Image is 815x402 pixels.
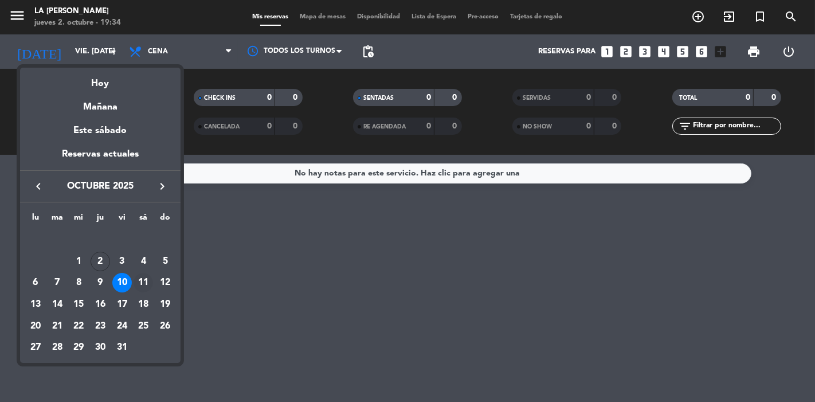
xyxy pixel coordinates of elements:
[91,273,110,292] div: 9
[25,294,46,315] td: 13 de octubre de 2025
[25,337,46,359] td: 27 de octubre de 2025
[20,147,181,170] div: Reservas actuales
[26,338,45,357] div: 27
[89,337,111,359] td: 30 de octubre de 2025
[46,272,68,294] td: 7 de octubre de 2025
[26,273,45,292] div: 6
[112,295,132,314] div: 17
[26,317,45,336] div: 20
[111,294,133,315] td: 17 de octubre de 2025
[134,273,153,292] div: 11
[25,315,46,337] td: 20 de octubre de 2025
[69,317,88,336] div: 22
[48,317,67,336] div: 21
[49,179,152,194] span: octubre 2025
[48,273,67,292] div: 7
[89,211,111,229] th: jueves
[69,252,88,271] div: 1
[155,179,169,193] i: keyboard_arrow_right
[133,251,155,272] td: 4 de octubre de 2025
[155,295,175,314] div: 19
[152,179,173,194] button: keyboard_arrow_right
[68,337,89,359] td: 29 de octubre de 2025
[25,229,176,251] td: OCT.
[69,338,88,357] div: 29
[89,272,111,294] td: 9 de octubre de 2025
[112,252,132,271] div: 3
[91,295,110,314] div: 16
[69,273,88,292] div: 8
[133,272,155,294] td: 11 de octubre de 2025
[111,211,133,229] th: viernes
[20,68,181,91] div: Hoy
[20,115,181,147] div: Este sábado
[89,294,111,315] td: 16 de octubre de 2025
[154,294,176,315] td: 19 de octubre de 2025
[68,272,89,294] td: 8 de octubre de 2025
[112,273,132,292] div: 10
[89,315,111,337] td: 23 de octubre de 2025
[91,338,110,357] div: 30
[69,295,88,314] div: 15
[46,337,68,359] td: 28 de octubre de 2025
[48,338,67,357] div: 28
[25,272,46,294] td: 6 de octubre de 2025
[89,251,111,272] td: 2 de octubre de 2025
[155,252,175,271] div: 5
[155,273,175,292] div: 12
[68,294,89,315] td: 15 de octubre de 2025
[111,251,133,272] td: 3 de octubre de 2025
[68,251,89,272] td: 1 de octubre de 2025
[46,211,68,229] th: martes
[154,251,176,272] td: 5 de octubre de 2025
[46,315,68,337] td: 21 de octubre de 2025
[155,317,175,336] div: 26
[134,317,153,336] div: 25
[20,91,181,115] div: Mañana
[32,179,45,193] i: keyboard_arrow_left
[46,294,68,315] td: 14 de octubre de 2025
[154,272,176,294] td: 12 de octubre de 2025
[68,211,89,229] th: miércoles
[112,317,132,336] div: 24
[111,272,133,294] td: 10 de octubre de 2025
[111,315,133,337] td: 24 de octubre de 2025
[154,315,176,337] td: 26 de octubre de 2025
[91,252,110,271] div: 2
[111,337,133,359] td: 31 de octubre de 2025
[133,315,155,337] td: 25 de octubre de 2025
[28,179,49,194] button: keyboard_arrow_left
[48,295,67,314] div: 14
[91,317,110,336] div: 23
[112,338,132,357] div: 31
[25,211,46,229] th: lunes
[134,252,153,271] div: 4
[133,294,155,315] td: 18 de octubre de 2025
[26,295,45,314] div: 13
[133,211,155,229] th: sábado
[154,211,176,229] th: domingo
[134,295,153,314] div: 18
[68,315,89,337] td: 22 de octubre de 2025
